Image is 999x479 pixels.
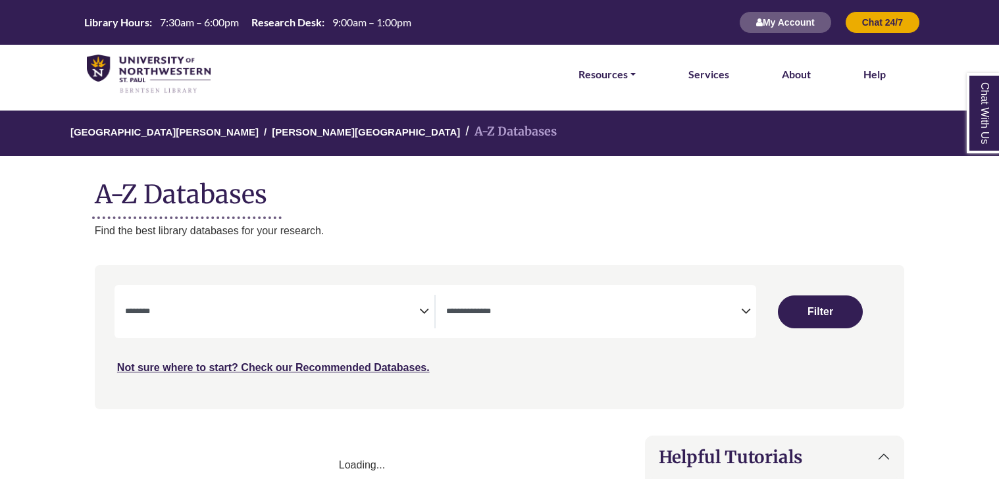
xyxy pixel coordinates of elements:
[87,55,211,94] img: library_home
[117,362,430,373] a: Not sure where to start? Check our Recommended Databases.
[95,222,904,239] p: Find the best library databases for your research.
[845,11,920,34] button: Chat 24/7
[79,15,153,29] th: Library Hours:
[160,16,239,28] span: 7:30am – 6:00pm
[688,66,729,83] a: Services
[79,15,417,30] a: Hours Today
[246,15,325,29] th: Research Desk:
[646,436,904,478] button: Helpful Tutorials
[125,307,420,318] textarea: Filter
[739,11,832,34] button: My Account
[460,122,557,141] li: A-Z Databases
[95,265,904,409] nav: Search filters
[70,124,259,138] a: [GEOGRAPHIC_DATA][PERSON_NAME]
[578,66,636,83] a: Resources
[272,124,460,138] a: [PERSON_NAME][GEOGRAPHIC_DATA]
[95,111,904,156] nav: breadcrumb
[95,457,629,474] div: Loading...
[446,307,741,318] textarea: Filter
[778,295,862,328] button: Submit for Search Results
[863,66,886,83] a: Help
[782,66,811,83] a: About
[79,15,417,28] table: Hours Today
[845,16,920,28] a: Chat 24/7
[95,169,904,209] h1: A-Z Databases
[739,16,832,28] a: My Account
[332,16,411,28] span: 9:00am – 1:00pm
